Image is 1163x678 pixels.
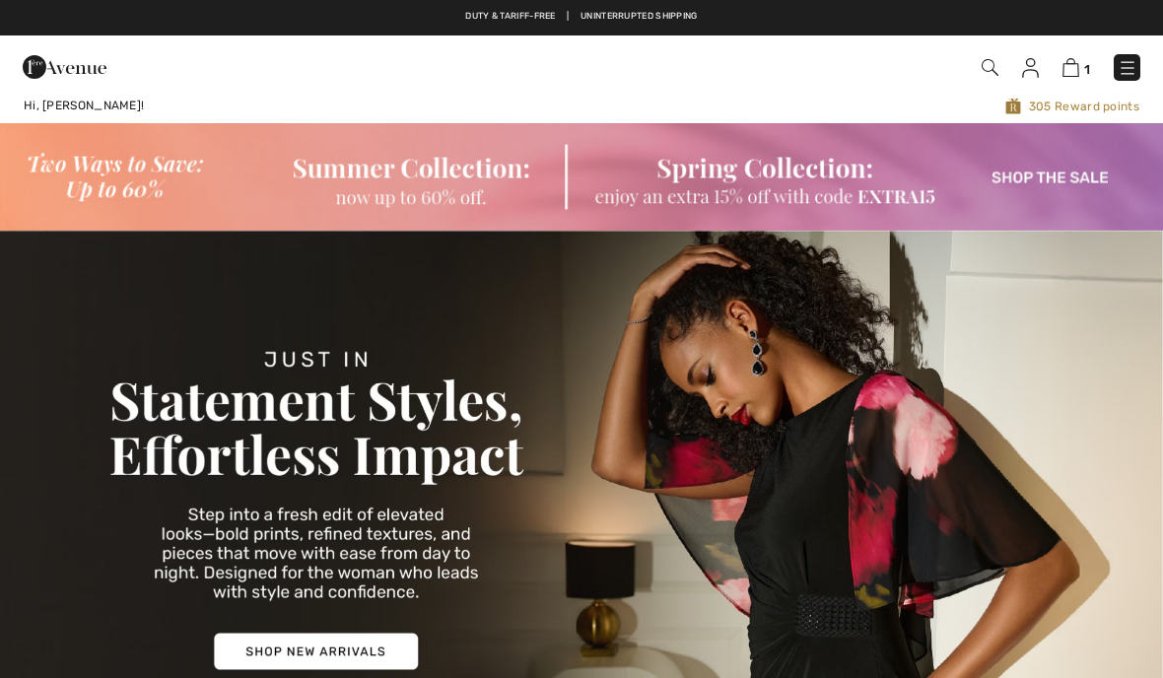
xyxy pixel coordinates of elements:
img: 1ère Avenue [23,47,106,87]
img: Shopping Bag [1062,58,1079,77]
img: Avenue Rewards [1005,97,1021,115]
img: My Info [1022,58,1039,78]
img: Search [982,59,998,76]
img: Menu [1118,58,1137,78]
span: 1 [1084,62,1090,77]
span: Hi, [PERSON_NAME]! [24,99,144,112]
span: 305 Reward points [498,97,1139,115]
a: 1 [1062,55,1090,79]
a: Hi, [PERSON_NAME]!305 Reward points [8,97,1155,115]
a: 1ère Avenue [23,56,106,75]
